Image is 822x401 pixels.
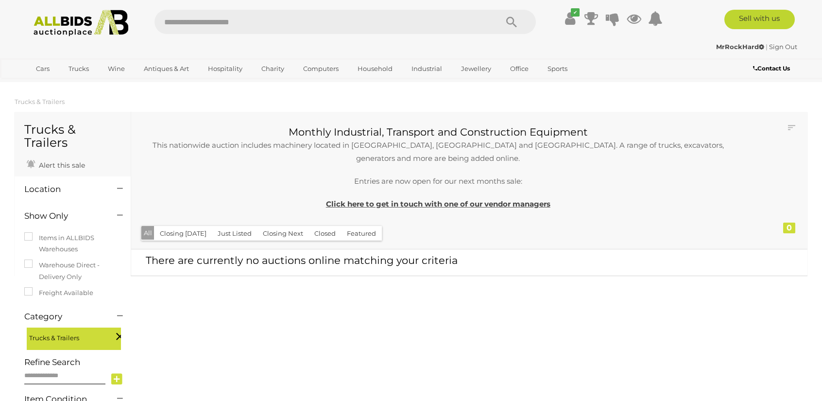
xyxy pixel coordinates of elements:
[766,43,768,51] span: |
[769,43,797,51] a: Sign Out
[326,199,550,209] a: Click here to get in touch with one of our vendor managers
[563,10,577,27] a: ✔
[257,226,309,241] button: Closing Next
[716,43,766,51] a: MrRockHard
[148,139,728,165] p: This nationwide auction includes machinery located in [GEOGRAPHIC_DATA], [GEOGRAPHIC_DATA] and [G...
[148,174,728,188] p: Entries are now open for our next months sale:
[297,61,345,77] a: Computers
[24,185,103,194] h4: Location
[487,10,536,34] button: Search
[137,61,195,77] a: Antiques & Art
[36,161,85,170] span: Alert this sale
[28,10,134,36] img: Allbids.com.au
[154,226,212,241] button: Closing [DATE]
[455,61,497,77] a: Jewellery
[571,8,580,17] i: ✔
[148,126,728,138] h3: Monthly Industrial, Transport and Construction Equipment
[504,61,535,77] a: Office
[24,157,87,172] a: Alert this sale
[24,358,128,367] h4: Refine Search
[24,232,121,255] label: Items in ALLBIDS Warehouses
[30,77,111,93] a: [GEOGRAPHIC_DATA]
[341,226,382,241] button: Featured
[212,226,257,241] button: Just Listed
[351,61,399,77] a: Household
[24,123,121,150] h1: Trucks & Trailers
[102,61,131,77] a: Wine
[724,10,795,29] a: Sell with us
[62,61,95,77] a: Trucks
[783,223,795,233] div: 0
[15,98,65,105] a: Trucks & Trailers
[146,254,458,266] span: There are currently no auctions online matching your criteria
[716,43,764,51] strong: MrRockHard
[753,63,792,74] a: Contact Us
[308,226,342,241] button: Closed
[24,260,121,282] label: Warehouse Direct - Delivery Only
[753,65,790,72] b: Contact Us
[405,61,448,77] a: Industrial
[202,61,249,77] a: Hospitality
[541,61,574,77] a: Sports
[24,312,103,321] h4: Category
[24,287,93,298] label: Freight Available
[24,211,103,221] h4: Show Only
[29,330,102,344] span: Trucks & Trailers
[141,226,154,240] button: All
[255,61,291,77] a: Charity
[30,61,56,77] a: Cars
